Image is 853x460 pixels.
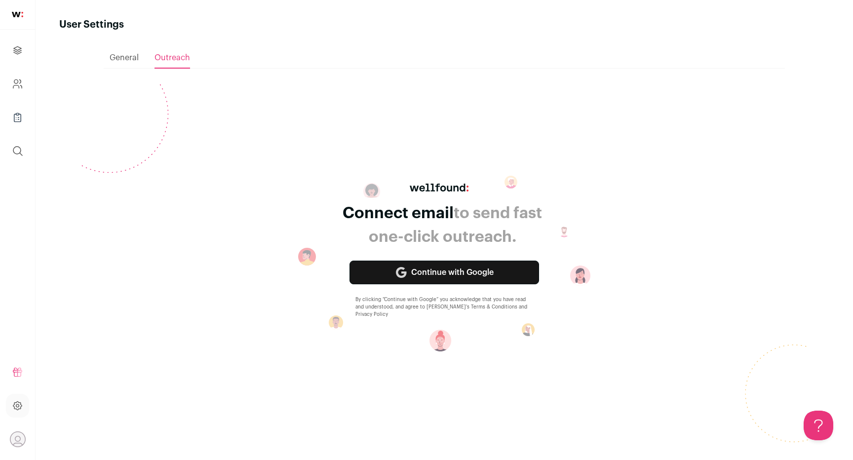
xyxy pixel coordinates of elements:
[110,48,139,68] a: General
[6,106,29,129] a: Company Lists
[804,411,833,440] iframe: Help Scout Beacon - Open
[355,296,533,318] div: By clicking “Continue with Google” you acknowledge that you have read and understood, and agree t...
[155,54,190,62] span: Outreach
[343,201,542,249] div: to send fast one-click outreach.
[59,18,124,32] h1: User Settings
[110,54,139,62] span: General
[349,261,539,284] a: Continue with Google
[6,72,29,96] a: Company and ATS Settings
[6,38,29,62] a: Projects
[12,12,23,17] img: wellfound-shorthand-0d5821cbd27db2630d0214b213865d53afaa358527fdda9d0ea32b1df1b89c2c.svg
[10,431,26,447] button: Open dropdown
[343,205,454,221] span: Connect email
